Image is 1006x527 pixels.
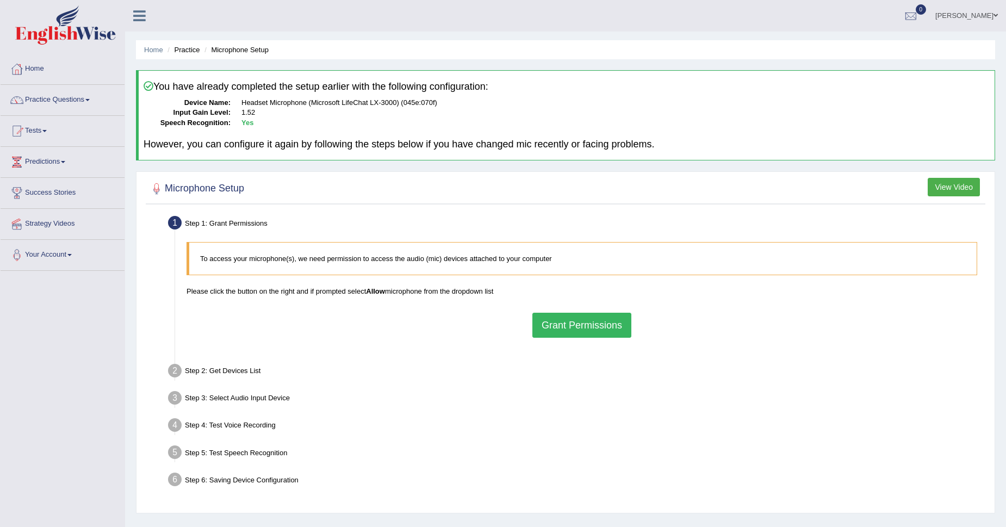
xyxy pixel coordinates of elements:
[532,313,631,338] button: Grant Permissions
[1,240,125,267] a: Your Account
[144,139,990,150] h4: However, you can configure it again by following the steps below if you have changed mic recently...
[241,108,990,118] dd: 1.52
[144,98,231,108] dt: Device Name:
[163,469,990,493] div: Step 6: Saving Device Configuration
[1,116,125,143] a: Tests
[144,118,231,128] dt: Speech Recognition:
[241,98,990,108] dd: Headset Microphone (Microsoft LifeChat LX-3000) (045e:070f)
[163,442,990,466] div: Step 5: Test Speech Recognition
[1,209,125,236] a: Strategy Videos
[163,361,990,385] div: Step 2: Get Devices List
[928,178,980,196] button: View Video
[916,4,927,15] span: 0
[163,213,990,237] div: Step 1: Grant Permissions
[187,286,977,296] p: Please click the button on the right and if prompted select microphone from the dropdown list
[163,388,990,412] div: Step 3: Select Audio Input Device
[1,178,125,205] a: Success Stories
[165,45,200,55] li: Practice
[1,54,125,81] a: Home
[241,119,253,127] b: Yes
[163,415,990,439] div: Step 4: Test Voice Recording
[366,287,385,295] b: Allow
[202,45,269,55] li: Microphone Setup
[1,85,125,112] a: Practice Questions
[144,81,990,92] h4: You have already completed the setup earlier with the following configuration:
[1,147,125,174] a: Predictions
[200,253,966,264] p: To access your microphone(s), we need permission to access the audio (mic) devices attached to yo...
[144,108,231,118] dt: Input Gain Level:
[148,181,244,197] h2: Microphone Setup
[144,46,163,54] a: Home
